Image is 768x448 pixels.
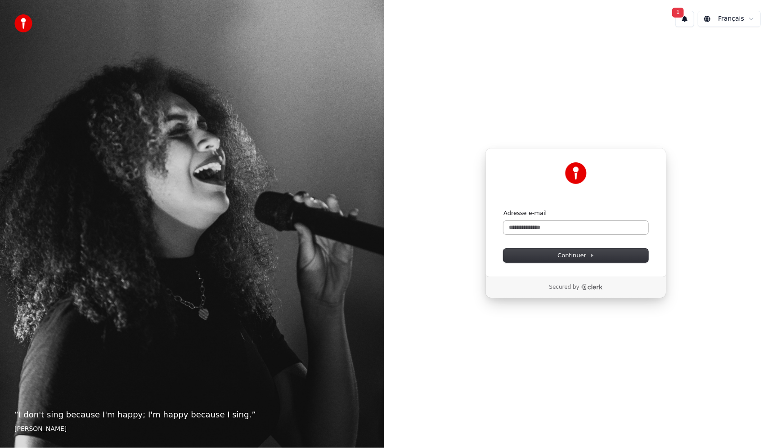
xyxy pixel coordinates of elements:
[14,14,32,32] img: youka
[503,209,547,217] label: Adresse e-mail
[581,284,603,290] a: Clerk logo
[672,8,684,18] span: 1
[557,251,594,260] span: Continuer
[14,425,370,434] footer: [PERSON_NAME]
[14,408,370,421] p: “ I don't sing because I'm happy; I'm happy because I sing. ”
[503,249,648,262] button: Continuer
[675,11,694,27] button: 1
[549,284,579,291] p: Secured by
[565,162,587,184] img: Youka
